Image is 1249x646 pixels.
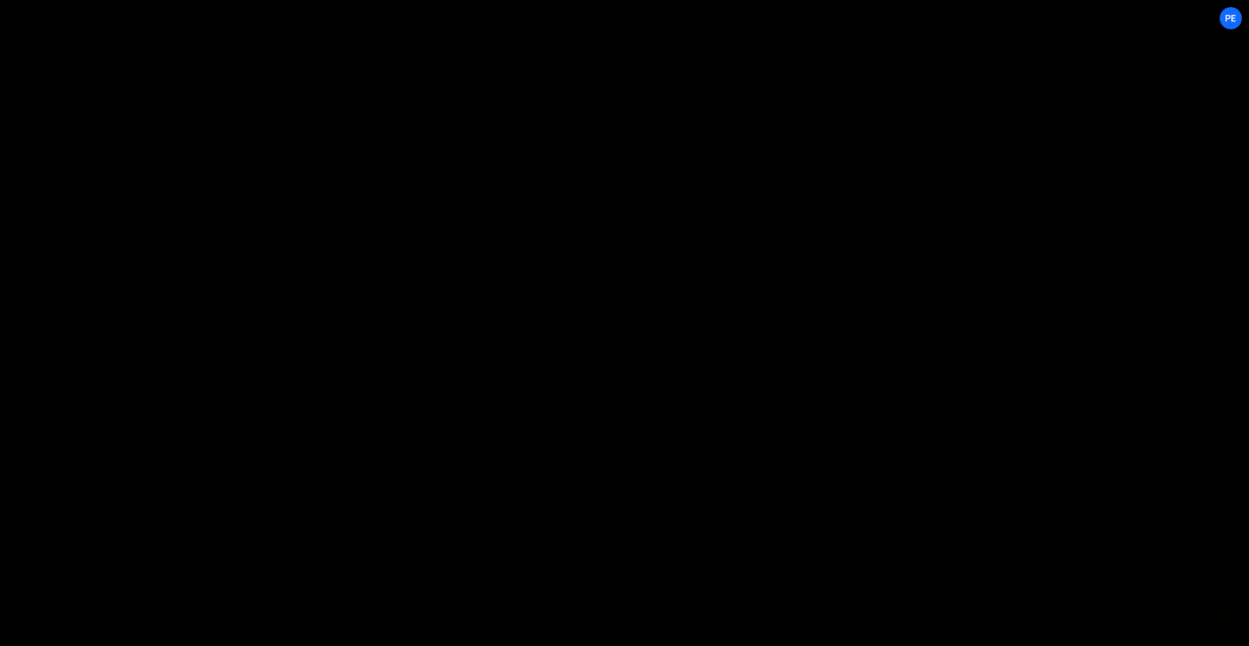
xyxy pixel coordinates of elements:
[1073,85,1176,108] button: Start new chat
[50,120,273,146] div: 16385/45478.js
[769,36,930,68] div: Chat with [PERSON_NAME]
[1219,7,1242,30] a: Pe
[34,224,273,250] div: CSS files
[50,250,273,276] div: 16385/45328.css
[50,94,273,120] div: 16385/45865.js
[3,3,34,34] a: 🤙
[74,127,113,139] div: global.js
[74,101,128,113] div: Blog post.js
[284,46,338,59] div: New File
[684,83,747,107] button: Save
[50,10,111,26] div: Safe Harbor
[74,283,117,295] div: home.css
[319,90,369,101] div: Not yet saved
[933,36,1043,68] div: Documentation
[74,205,125,217] div: Our team.js
[50,146,273,172] div: 16385/44326.js
[209,47,258,57] button: New File
[74,153,110,165] div: Home.js
[74,257,121,269] div: global.css
[74,179,161,191] div: Open an account.js
[50,198,273,224] div: 16385/45046.js
[788,91,840,103] h2: Slater AI
[50,276,273,302] div: 16385/45146.css
[34,68,273,94] div: Javascript files
[50,172,273,198] div: 16385/45136.js
[1098,7,1215,30] a: [DOMAIN_NAME]
[50,45,74,59] h2: Files
[570,7,679,30] button: Code + Tools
